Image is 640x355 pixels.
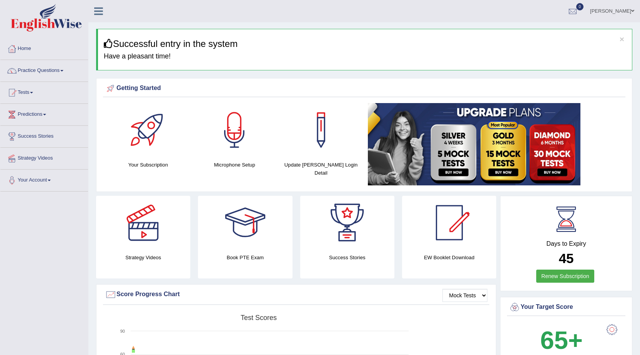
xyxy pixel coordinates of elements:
b: 65+ [540,326,583,354]
img: small5.jpg [368,103,580,185]
h4: Strategy Videos [96,253,190,262]
b: 45 [559,251,574,266]
h4: Microphone Setup [195,161,274,169]
a: Home [0,38,88,57]
h4: Days to Expiry [509,240,623,247]
div: Score Progress Chart [105,289,487,300]
h4: Update [PERSON_NAME] Login Detail [282,161,361,177]
h4: Your Subscription [109,161,188,169]
a: Predictions [0,104,88,123]
h4: EW Booklet Download [402,253,496,262]
a: Practice Questions [0,60,88,79]
div: Your Target Score [509,302,623,313]
button: × [620,35,624,43]
span: 0 [576,3,584,10]
a: Success Stories [0,126,88,145]
text: 90 [120,329,125,333]
h3: Successful entry in the system [104,39,626,49]
h4: Success Stories [300,253,394,262]
a: Tests [0,82,88,101]
a: Strategy Videos [0,148,88,167]
tspan: Test scores [241,314,277,322]
h4: Book PTE Exam [198,253,292,262]
h4: Have a pleasant time! [104,53,626,60]
a: Renew Subscription [536,270,594,283]
a: Your Account [0,170,88,189]
div: Getting Started [105,83,623,94]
